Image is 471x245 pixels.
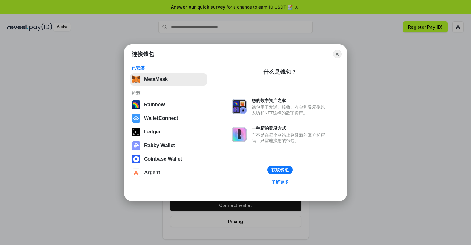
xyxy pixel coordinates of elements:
img: svg+xml,%3Csvg%20fill%3D%22none%22%20height%3D%2233%22%20viewBox%3D%220%200%2035%2033%22%20width%... [132,75,140,84]
img: svg+xml,%3Csvg%20xmlns%3D%22http%3A%2F%2Fwww.w3.org%2F2000%2Fsvg%22%20fill%3D%22none%22%20viewBox... [232,99,247,114]
div: Coinbase Wallet [144,156,182,162]
div: 一种新的登录方式 [252,125,328,131]
div: Ledger [144,129,160,135]
div: Rainbow [144,102,165,108]
button: 获取钱包 [267,166,293,174]
button: WalletConnect [130,112,207,125]
div: 了解更多 [271,179,289,185]
img: svg+xml,%3Csvg%20width%3D%2228%22%20height%3D%2228%22%20viewBox%3D%220%200%2028%2028%22%20fill%3D... [132,155,140,163]
img: svg+xml,%3Csvg%20width%3D%22120%22%20height%3D%22120%22%20viewBox%3D%220%200%20120%20120%22%20fil... [132,100,140,109]
a: 了解更多 [268,178,292,186]
button: MetaMask [130,73,207,86]
div: Argent [144,170,160,175]
div: 什么是钱包？ [263,68,297,76]
button: Rabby Wallet [130,139,207,152]
div: 钱包用于发送、接收、存储和显示像以太坊和NFT这样的数字资产。 [252,104,328,116]
div: 获取钱包 [271,167,289,173]
div: 而不是在每个网站上创建新的账户和密码，只需连接您的钱包。 [252,132,328,143]
div: Rabby Wallet [144,143,175,148]
div: 推荐 [132,91,206,96]
div: 您的数字资产之家 [252,98,328,103]
button: Close [333,50,342,58]
img: svg+xml,%3Csvg%20width%3D%2228%22%20height%3D%2228%22%20viewBox%3D%220%200%2028%2028%22%20fill%3D... [132,168,140,177]
img: svg+xml,%3Csvg%20xmlns%3D%22http%3A%2F%2Fwww.w3.org%2F2000%2Fsvg%22%20width%3D%2228%22%20height%3... [132,128,140,136]
div: WalletConnect [144,116,178,121]
h1: 连接钱包 [132,50,154,58]
button: Rainbow [130,99,207,111]
div: 已安装 [132,65,206,71]
img: svg+xml,%3Csvg%20width%3D%2228%22%20height%3D%2228%22%20viewBox%3D%220%200%2028%2028%22%20fill%3D... [132,114,140,123]
img: svg+xml,%3Csvg%20xmlns%3D%22http%3A%2F%2Fwww.w3.org%2F2000%2Fsvg%22%20fill%3D%22none%22%20viewBox... [232,127,247,142]
div: MetaMask [144,77,168,82]
button: Argent [130,167,207,179]
img: svg+xml,%3Csvg%20xmlns%3D%22http%3A%2F%2Fwww.w3.org%2F2000%2Fsvg%22%20fill%3D%22none%22%20viewBox... [132,141,140,150]
button: Coinbase Wallet [130,153,207,165]
button: Ledger [130,126,207,138]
